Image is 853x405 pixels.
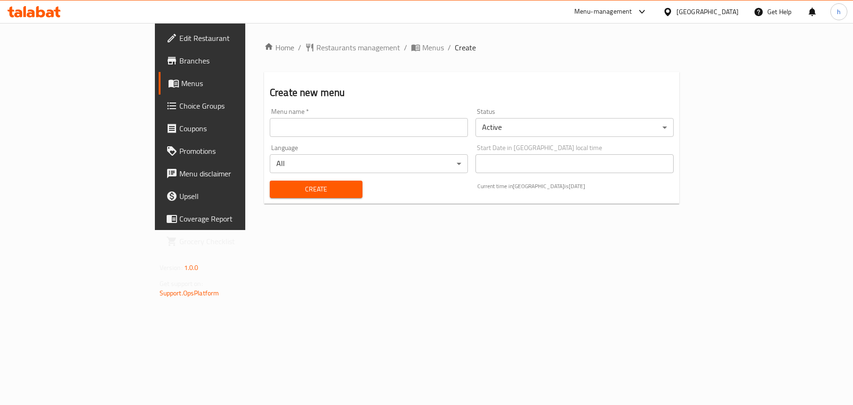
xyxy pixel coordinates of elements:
span: Menus [181,78,290,89]
div: Active [475,118,674,137]
a: Branches [159,49,298,72]
div: Menu-management [574,6,632,17]
span: Choice Groups [179,100,290,111]
div: [GEOGRAPHIC_DATA] [676,7,739,17]
h2: Create new menu [270,86,674,100]
nav: breadcrumb [264,42,679,53]
li: / [404,42,407,53]
span: Upsell [179,191,290,202]
span: Branches [179,55,290,66]
div: All [270,154,468,173]
span: Menu disclaimer [179,168,290,179]
button: Create [270,181,362,198]
li: / [448,42,451,53]
a: Edit Restaurant [159,27,298,49]
span: Create [455,42,476,53]
a: Upsell [159,185,298,207]
span: Restaurants management [316,42,400,53]
a: Promotions [159,140,298,162]
span: Create [277,183,355,195]
span: Coupons [179,123,290,134]
a: Coverage Report [159,207,298,230]
a: Coupons [159,117,298,140]
span: Menus [422,42,444,53]
a: Grocery Checklist [159,230,298,253]
span: Coverage Report [179,213,290,224]
span: 1.0.0 [184,262,199,274]
span: Get support on: [160,278,203,290]
a: Choice Groups [159,95,298,117]
p: Current time in [GEOGRAPHIC_DATA] is [DATE] [477,182,674,191]
a: Restaurants management [305,42,400,53]
li: / [298,42,301,53]
span: Version: [160,262,183,274]
span: Grocery Checklist [179,236,290,247]
span: Promotions [179,145,290,157]
a: Support.OpsPlatform [160,287,219,299]
a: Menus [159,72,298,95]
input: Please enter Menu name [270,118,468,137]
span: h [837,7,841,17]
a: Menus [411,42,444,53]
span: Edit Restaurant [179,32,290,44]
a: Menu disclaimer [159,162,298,185]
